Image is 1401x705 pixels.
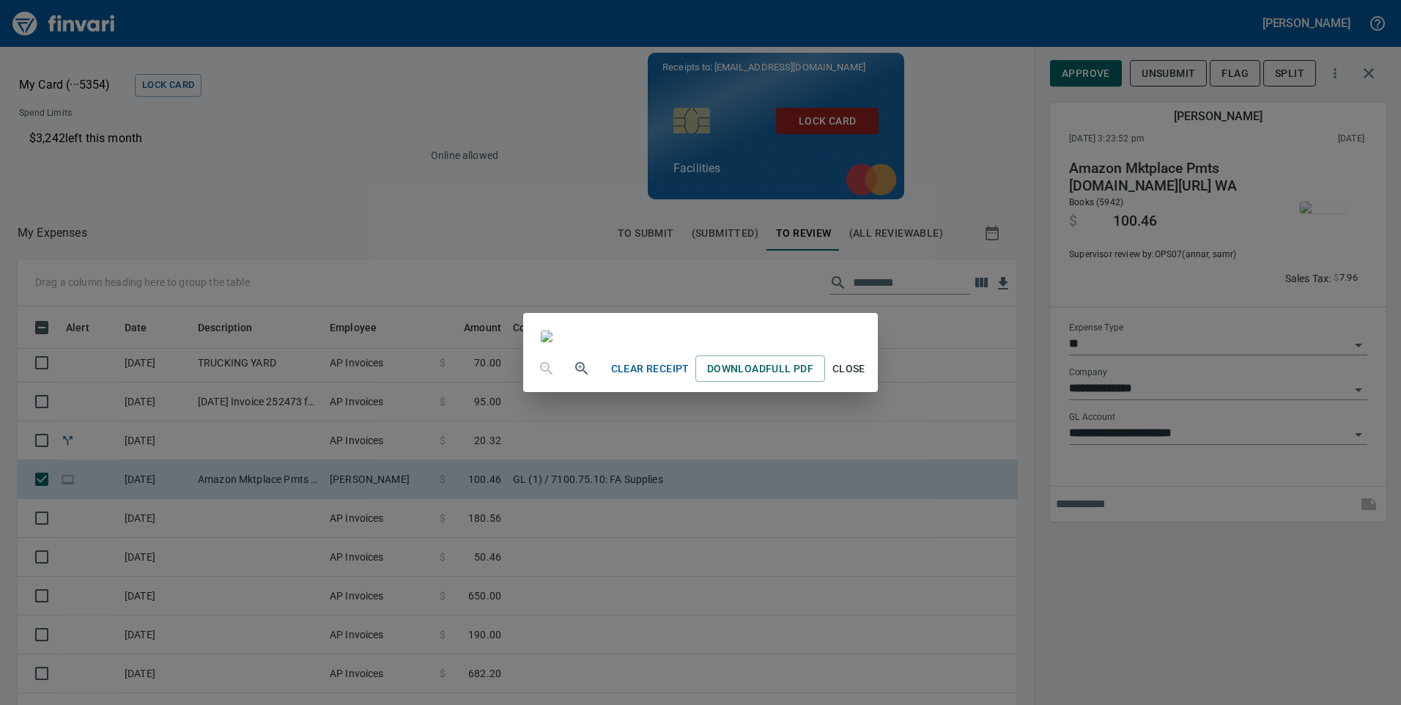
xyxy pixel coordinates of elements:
button: Clear Receipt [605,355,695,383]
span: Close [831,360,866,378]
span: Clear Receipt [611,360,690,378]
button: Close [825,355,872,383]
span: Download Full PDF [707,360,813,378]
a: DownloadFull PDF [695,355,825,383]
img: receipts%2Ftapani%2F2025-09-04%2FY25zNUE7hFNub98lOfxe4lQoLy93__Mgkrxz32ioH2C8UhgeGV.jpg [541,331,552,342]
